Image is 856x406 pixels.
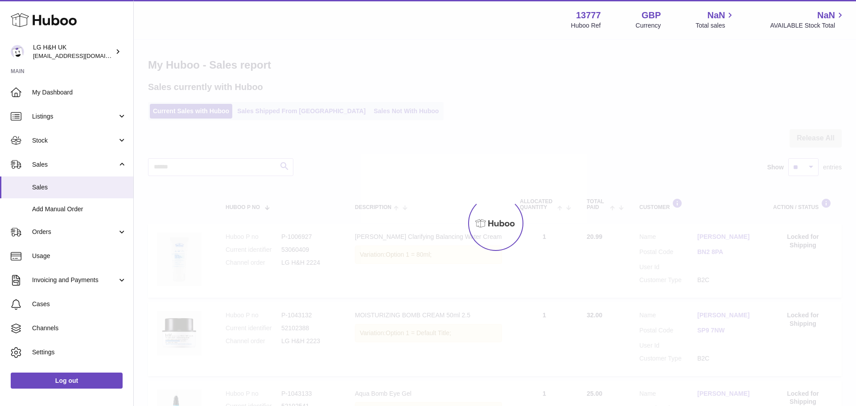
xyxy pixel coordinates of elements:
span: Stock [32,136,117,145]
span: Settings [32,348,127,357]
span: Listings [32,112,117,121]
div: Huboo Ref [571,21,601,30]
span: Orders [32,228,117,236]
span: Cases [32,300,127,308]
span: NaN [707,9,725,21]
a: NaN Total sales [695,9,735,30]
span: Total sales [695,21,735,30]
img: veechen@lghnh.co.uk [11,45,24,58]
div: Currency [636,21,661,30]
div: LG H&H UK [33,43,113,60]
span: Sales [32,160,117,169]
strong: GBP [642,9,661,21]
span: Channels [32,324,127,332]
strong: 13777 [576,9,601,21]
span: Invoicing and Payments [32,276,117,284]
span: AVAILABLE Stock Total [770,21,845,30]
span: Usage [32,252,127,260]
span: [EMAIL_ADDRESS][DOMAIN_NAME] [33,52,131,59]
span: NaN [817,9,835,21]
a: Log out [11,373,123,389]
a: NaN AVAILABLE Stock Total [770,9,845,30]
span: Sales [32,183,127,192]
span: My Dashboard [32,88,127,97]
span: Add Manual Order [32,205,127,213]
